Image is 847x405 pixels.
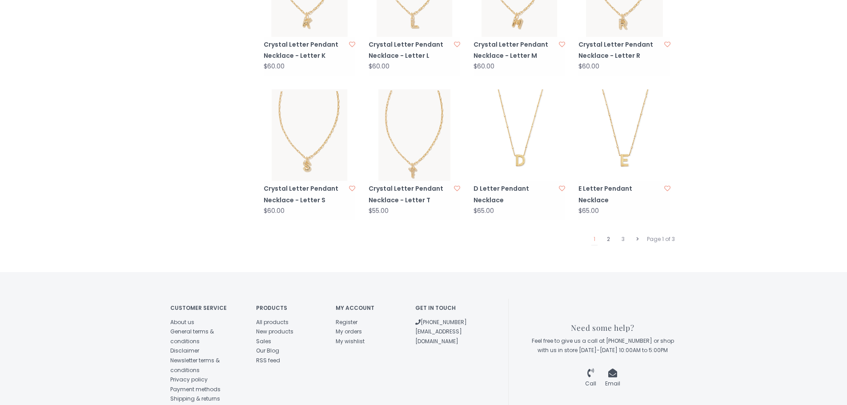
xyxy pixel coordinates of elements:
a: D Letter Pendant Necklace [474,183,556,205]
a: New products [256,328,293,335]
a: [EMAIL_ADDRESS][DOMAIN_NAME] [415,328,462,345]
a: Crystal Letter Pendant Necklace - Letter K [264,39,346,61]
img: Kendra Scott D Letter Pendant Necklace [474,89,565,181]
a: Crystal Letter Pendant Necklace - Letter L [369,39,451,61]
a: Add to wishlist [664,40,670,49]
a: Shipping & returns [170,395,220,402]
a: Crystal Letter Pendant Necklace - Letter R [578,39,661,61]
a: Email [605,370,620,388]
a: Add to wishlist [559,184,565,193]
a: 1 [591,233,598,245]
a: Crystal Letter Pendant Necklace - Letter T [369,183,451,205]
h4: My account [336,305,402,311]
a: 3 [619,233,627,245]
a: 2 [605,233,612,245]
a: Add to wishlist [349,184,355,193]
a: Register [336,318,357,326]
div: Page 1 of 3 [645,233,677,245]
h4: Customer service [170,305,243,311]
a: Crystal Letter Pendant Necklace - Letter M [474,39,556,61]
a: Add to wishlist [349,40,355,49]
a: Our Blog [256,347,279,354]
a: My orders [336,328,362,335]
a: Add to wishlist [559,40,565,49]
div: $60.00 [369,63,389,70]
a: Next page [634,233,641,245]
div: $60.00 [474,63,494,70]
img: Kendra Scott E Letter Pendant Necklace [578,89,670,181]
a: All products [256,318,289,326]
img: Kendra Scott Crystal Letter Pendant Necklace - Letter S [264,89,355,181]
a: Disclaimer [170,347,199,354]
div: $60.00 [264,208,285,214]
div: $60.00 [578,63,599,70]
h3: Need some help? [529,324,677,332]
a: RSS feed [256,357,280,364]
a: Sales [256,337,271,345]
a: Payment methods [170,385,221,393]
span: Feel free to give us a call at [PHONE_NUMBER] or shop with us in store [DATE]-[DATE] 10:00AM to 5... [532,337,674,354]
a: Privacy policy [170,376,208,383]
a: About us [170,318,194,326]
a: General terms & conditions [170,328,214,345]
div: $65.00 [474,208,494,214]
a: Newsletter terms & conditions [170,357,220,374]
h4: Products [256,305,322,311]
a: Add to wishlist [454,184,460,193]
img: Kendra Scott Crystal Letter Pendant Necklace - Letter T [369,89,460,181]
div: $60.00 [264,63,285,70]
h4: Get in touch [415,305,482,311]
a: My wishlist [336,337,365,345]
a: Crystal Letter Pendant Necklace - Letter S [264,183,346,205]
a: Add to wishlist [664,184,670,193]
a: [PHONE_NUMBER] [415,318,467,326]
a: Call [585,370,596,388]
a: Add to wishlist [454,40,460,49]
div: $65.00 [578,208,599,214]
a: E Letter Pendant Necklace [578,183,661,205]
div: $55.00 [369,208,389,214]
